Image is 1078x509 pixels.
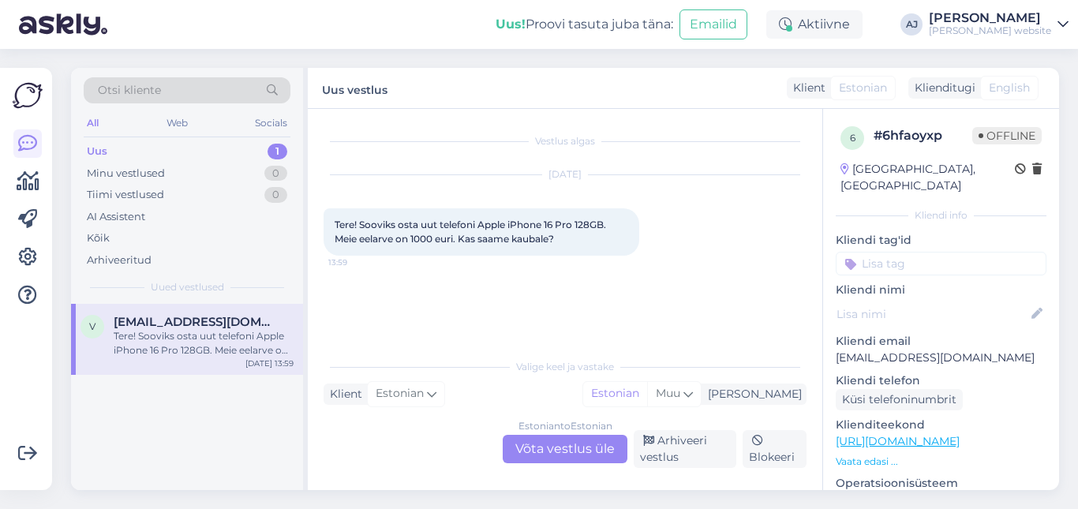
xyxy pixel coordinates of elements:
[839,80,887,96] span: Estonian
[972,127,1042,144] span: Offline
[874,126,972,145] div: # 6hfaoyxp
[908,80,975,96] div: Klienditugi
[268,144,287,159] div: 1
[836,417,1046,433] p: Klienditeekond
[322,77,387,99] label: Uus vestlus
[496,15,673,34] div: Proovi tasuta juba täna:
[87,187,164,203] div: Tiimi vestlused
[836,350,1046,366] p: [EMAIL_ADDRESS][DOMAIN_NAME]
[496,17,526,32] b: Uus!
[837,305,1028,323] input: Lisa nimi
[929,12,1069,37] a: [PERSON_NAME][PERSON_NAME] website
[583,382,647,406] div: Estonian
[836,282,1046,298] p: Kliendi nimi
[114,315,278,329] span: valju@eve.ee
[900,13,923,36] div: AJ
[702,386,802,402] div: [PERSON_NAME]
[324,360,807,374] div: Valige keel ja vastake
[766,10,863,39] div: Aktiivne
[836,455,1046,469] p: Vaata edasi ...
[87,166,165,182] div: Minu vestlused
[634,430,736,468] div: Arhiveeri vestlus
[252,113,290,133] div: Socials
[836,475,1046,492] p: Operatsioonisüsteem
[163,113,191,133] div: Web
[836,252,1046,275] input: Lisa tag
[87,230,110,246] div: Kõik
[929,24,1051,37] div: [PERSON_NAME] website
[98,82,161,99] span: Otsi kliente
[376,385,424,402] span: Estonian
[87,253,152,268] div: Arhiveeritud
[335,219,608,245] span: Tere! Sooviks osta uut telefoni Apple iPhone 16 Pro 128GB. Meie eelarve on 1000 euri. Kas saame k...
[324,386,362,402] div: Klient
[87,209,145,225] div: AI Assistent
[836,208,1046,223] div: Kliendi info
[787,80,825,96] div: Klient
[836,232,1046,249] p: Kliendi tag'id
[836,389,963,410] div: Küsi telefoninumbrit
[836,434,960,448] a: [URL][DOMAIN_NAME]
[518,419,612,433] div: Estonian to Estonian
[929,12,1051,24] div: [PERSON_NAME]
[324,167,807,182] div: [DATE]
[264,187,287,203] div: 0
[151,280,224,294] span: Uued vestlused
[836,372,1046,389] p: Kliendi telefon
[245,357,294,369] div: [DATE] 13:59
[743,430,807,468] div: Blokeeri
[656,386,680,400] span: Muu
[328,256,387,268] span: 13:59
[264,166,287,182] div: 0
[503,435,627,463] div: Võta vestlus üle
[84,113,102,133] div: All
[679,9,747,39] button: Emailid
[840,161,1015,194] div: [GEOGRAPHIC_DATA], [GEOGRAPHIC_DATA]
[87,144,107,159] div: Uus
[324,134,807,148] div: Vestlus algas
[989,80,1030,96] span: English
[836,333,1046,350] p: Kliendi email
[850,132,855,144] span: 6
[13,80,43,110] img: Askly Logo
[114,329,294,357] div: Tere! Sooviks osta uut telefoni Apple iPhone 16 Pro 128GB. Meie eelarve on 1000 euri. Kas saame k...
[89,320,95,332] span: v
